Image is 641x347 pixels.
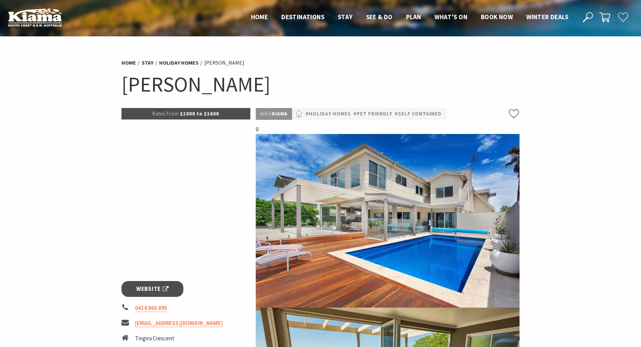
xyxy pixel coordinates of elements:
a: Stay [142,59,153,66]
span: Area [260,110,272,117]
span: Winter Deals [526,13,568,21]
span: Destinations [281,13,324,21]
a: 0414 866 895 [135,304,167,312]
span: Website [136,284,169,293]
span: See & Do [366,13,393,21]
li: [PERSON_NAME] [204,59,244,67]
img: Kiama Logo [8,8,62,27]
a: Website [121,281,184,297]
span: Stay [338,13,353,21]
li: Tingira Crescent [135,334,200,343]
a: Home [121,59,136,66]
a: Holiday Homes [159,59,199,66]
span: Book now [481,13,513,21]
a: Home [251,13,268,22]
a: #Pet Friendly [353,110,392,118]
a: Plan [406,13,421,22]
a: What’s On [434,13,467,22]
a: Destinations [281,13,324,22]
nav: Main Menu [244,12,575,23]
span: Home [251,13,268,21]
img: Heated Pool [256,134,520,308]
h1: [PERSON_NAME] [121,71,520,98]
a: See & Do [366,13,393,22]
a: #Holiday Homes [306,110,351,118]
span: Plan [406,13,421,21]
a: [EMAIL_ADDRESS][DOMAIN_NAME] [135,319,223,327]
a: Stay [338,13,353,22]
p: Kiama [256,108,292,120]
a: #Self Contained [395,110,441,118]
span: What’s On [434,13,467,21]
p: $1000 to $1600 [121,108,251,119]
a: Book now [481,13,513,22]
a: Winter Deals [526,13,568,22]
span: Rates From: [152,110,180,117]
